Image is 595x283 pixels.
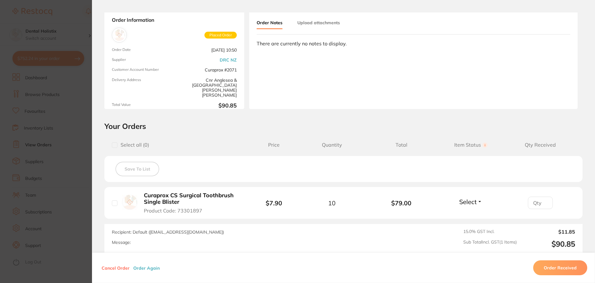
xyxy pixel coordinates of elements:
[112,103,172,109] span: Total Value
[251,142,297,148] span: Price
[459,198,477,206] span: Select
[104,121,583,131] h2: Your Orders
[328,199,336,207] span: 10
[297,17,340,28] button: Upload attachments
[367,142,436,148] span: Total
[522,229,575,235] output: $11.85
[142,192,242,214] button: Curaprox CS Surgical Toothbrush Single Blister Product Code: 73301897
[177,103,237,109] b: $90.85
[533,260,587,275] button: Order Received
[112,67,172,72] span: Customer Account Number
[117,142,149,148] span: Select all ( 0 )
[297,142,367,148] span: Quantity
[112,57,172,62] span: Supplier
[367,199,436,207] b: $79.00
[112,17,237,23] strong: Order Information
[463,240,517,249] span: Sub Total Incl. GST ( 1 Items)
[144,192,240,205] b: Curaprox CS Surgical Toothbrush Single Blister
[177,78,237,98] span: Cnr Anglesea & [GEOGRAPHIC_DATA][PERSON_NAME][PERSON_NAME]
[266,199,282,207] b: $7.90
[522,240,575,249] output: $90.85
[112,48,172,52] span: Order Date
[112,78,172,98] span: Delivery Address
[506,142,575,148] span: Qty Received
[463,229,517,235] span: 15.0 % GST Incl.
[257,17,282,29] button: Order Notes
[220,57,237,62] a: DRC NZ
[204,32,237,39] span: Placed Order
[112,240,131,245] label: Message:
[144,208,202,213] span: Product Code: 73301897
[100,265,131,271] button: Cancel Order
[177,67,237,72] span: Curaprox #2071
[257,41,570,46] div: There are currently no notes to display.
[177,48,237,52] span: [DATE] 10:50
[116,162,159,176] button: Save To List
[436,142,506,148] span: Item Status
[457,198,484,206] button: Select
[131,265,162,271] button: Order Again
[122,195,137,210] img: Curaprox CS Surgical Toothbrush Single Blister
[528,197,553,209] input: Qty
[113,29,125,41] img: DRC NZ
[112,229,224,235] span: Recipient: Default ( [EMAIL_ADDRESS][DOMAIN_NAME] )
